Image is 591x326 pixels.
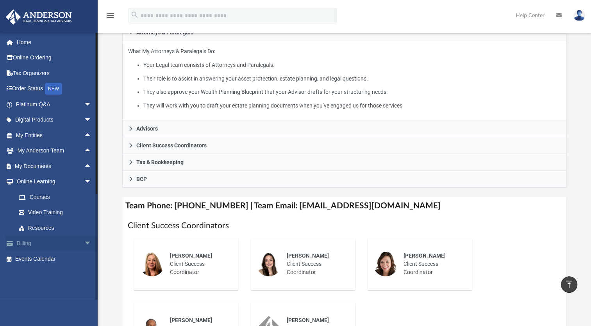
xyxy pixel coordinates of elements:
[136,176,147,182] span: BCP
[84,158,100,174] span: arrow_drop_up
[281,246,350,282] div: Client Success Coordinator
[5,97,104,112] a: Platinum Q&Aarrow_drop_down
[373,251,398,276] img: thumbnail
[143,87,561,97] li: They also approve your Wealth Planning Blueprint that your Advisor drafts for your structuring ne...
[122,137,566,154] a: Client Success Coordinators
[84,236,100,252] span: arrow_drop_down
[128,47,561,110] p: What My Attorneys & Paralegals Do:
[170,317,212,323] span: [PERSON_NAME]
[139,251,164,276] img: thumbnail
[122,120,566,137] a: Advisors
[136,126,158,131] span: Advisors
[136,30,193,35] span: Attorneys & Paralegals
[5,81,104,97] a: Order StatusNEW
[136,143,207,148] span: Client Success Coordinators
[287,253,329,259] span: [PERSON_NAME]
[84,143,100,159] span: arrow_drop_up
[84,97,100,113] span: arrow_drop_down
[122,154,566,171] a: Tax & Bookkeeping
[122,197,566,215] h4: Team Phone: [PHONE_NUMBER] | Team Email: [EMAIL_ADDRESS][DOMAIN_NAME]
[11,189,100,205] a: Courses
[84,127,100,143] span: arrow_drop_up
[105,15,115,20] a: menu
[5,65,104,81] a: Tax Organizers
[122,171,566,188] a: BCP
[5,143,100,159] a: My Anderson Teamarrow_drop_up
[45,83,62,95] div: NEW
[5,50,104,66] a: Online Ordering
[143,60,561,70] li: Your Legal team consists of Attorneys and Paralegals.
[5,251,104,267] a: Events Calendar
[404,253,446,259] span: [PERSON_NAME]
[5,34,104,50] a: Home
[11,220,100,236] a: Resources
[143,101,561,111] li: They will work with you to draft your estate planning documents when you’ve engaged us for those ...
[561,276,577,293] a: vertical_align_top
[4,9,74,25] img: Anderson Advisors Platinum Portal
[5,158,100,174] a: My Documentsarrow_drop_up
[122,41,566,120] div: Attorneys & Paralegals
[130,11,139,19] i: search
[105,11,115,20] i: menu
[564,279,574,289] i: vertical_align_top
[128,220,561,231] h1: Client Success Coordinators
[84,174,100,190] span: arrow_drop_down
[5,174,100,190] a: Online Learningarrow_drop_down
[5,127,104,143] a: My Entitiesarrow_drop_up
[136,159,184,165] span: Tax & Bookkeeping
[287,317,329,323] span: [PERSON_NAME]
[84,112,100,128] span: arrow_drop_down
[5,112,104,128] a: Digital Productsarrow_drop_down
[143,74,561,84] li: Their role is to assist in answering your asset protection, estate planning, and legal questions.
[170,253,212,259] span: [PERSON_NAME]
[5,236,104,251] a: Billingarrow_drop_down
[573,10,585,21] img: User Pic
[11,205,96,220] a: Video Training
[256,251,281,276] img: thumbnail
[164,246,233,282] div: Client Success Coordinator
[398,246,466,282] div: Client Success Coordinator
